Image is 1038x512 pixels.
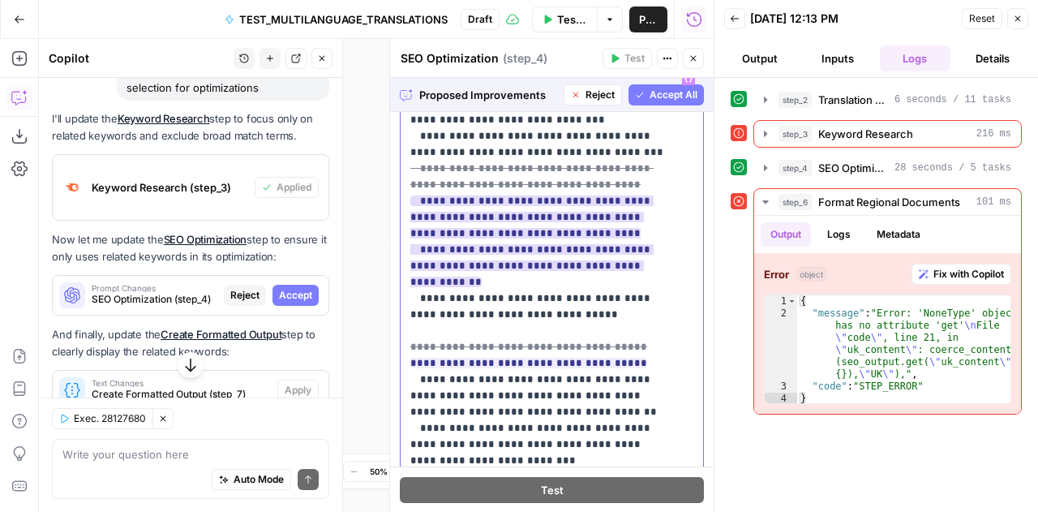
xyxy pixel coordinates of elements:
span: Fix with Copilot [933,267,1004,282]
button: Logs [817,222,860,247]
span: step_6 [778,194,812,210]
span: Keyword Research [818,126,913,142]
span: step_3 [778,126,812,142]
button: 216 ms [754,121,1021,147]
span: Accept All [650,88,697,102]
span: Reject [230,288,259,303]
span: Auto Mode [234,472,284,487]
span: Reset [969,11,995,26]
button: Accept All [628,84,704,105]
span: 216 ms [976,127,1011,141]
button: Reset [962,8,1002,29]
button: Details [957,45,1028,71]
div: 101 ms [754,216,1021,414]
div: 4 [765,393,797,405]
span: SEO Optimization (step_4) [92,292,217,307]
button: Reject [224,285,266,306]
button: Inputs [802,45,873,71]
span: step_2 [778,92,812,108]
div: Copilot [49,50,229,67]
button: TEST_MULTILANGUAGE_TRANSLATIONS [215,6,457,32]
button: Output [724,45,796,71]
span: 101 ms [976,195,1011,209]
button: 28 seconds / 5 tasks [754,155,1021,181]
div: 3 [765,381,797,393]
button: Publish [629,6,667,32]
span: Keyword Research (step_3) [92,179,248,196]
button: Test [603,48,652,69]
button: Apply [277,380,319,401]
span: object [796,267,827,282]
span: Translation and Localization [818,92,888,108]
span: Prompt Changes [92,284,217,292]
img: 8a3tdog8tf0qdwwcclgyu02y995m [59,174,85,200]
span: Accept [279,288,312,303]
span: Draft [468,12,492,27]
div: 1 [765,295,797,308]
button: Applied [255,177,319,198]
button: Exec. 28127680 [52,408,152,429]
a: Create Formatted Output [161,328,281,341]
button: Reject [564,84,622,105]
span: Publish [639,11,658,28]
button: Metadata [867,222,930,247]
span: SEO Optimization [818,160,888,176]
button: Output [761,222,811,247]
a: SEO Optimization [164,233,247,246]
a: Keyword Research [118,112,210,125]
button: Logs [880,45,951,71]
span: step_4 [778,160,812,176]
button: Accept [272,285,319,306]
span: TEST_MULTILANGUAGE_TRANSLATIONS [239,11,448,28]
strong: Error [764,266,789,282]
button: Test [400,476,704,502]
span: Toggle code folding, rows 1 through 4 [787,295,796,308]
span: Proposed Improvements [419,87,557,103]
span: Test [541,481,564,497]
p: Now let me update the step to ensure it only uses related keywords in its optimization: [52,231,329,265]
span: 50% [370,465,388,478]
span: Applied [277,180,311,195]
span: 28 seconds / 5 tasks [894,161,1011,175]
span: Create Formatted Output (step_7) [92,387,271,402]
textarea: SEO Optimization [401,50,499,67]
button: 6 seconds / 11 tasks [754,87,1021,113]
button: 101 ms [754,189,1021,215]
span: Test [624,51,645,66]
span: Reject [585,88,615,102]
p: I'll update the step to focus only on related keywords and exclude broad match terms. [52,110,329,144]
span: Text Changes [92,379,271,387]
button: Fix with Copilot [911,264,1011,285]
span: Format Regional Documents [818,194,960,210]
span: Exec. 28127680 [74,411,146,426]
div: 2 [765,308,797,381]
span: Test Workflow [557,11,587,28]
p: And finally, update the step to clearly display the related keywords: [52,326,329,360]
span: Apply [285,383,311,398]
button: Auto Mode [212,469,291,490]
span: ( step_4 ) [503,50,547,67]
button: Test Workflow [532,6,597,32]
span: 6 seconds / 11 tasks [894,93,1011,107]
